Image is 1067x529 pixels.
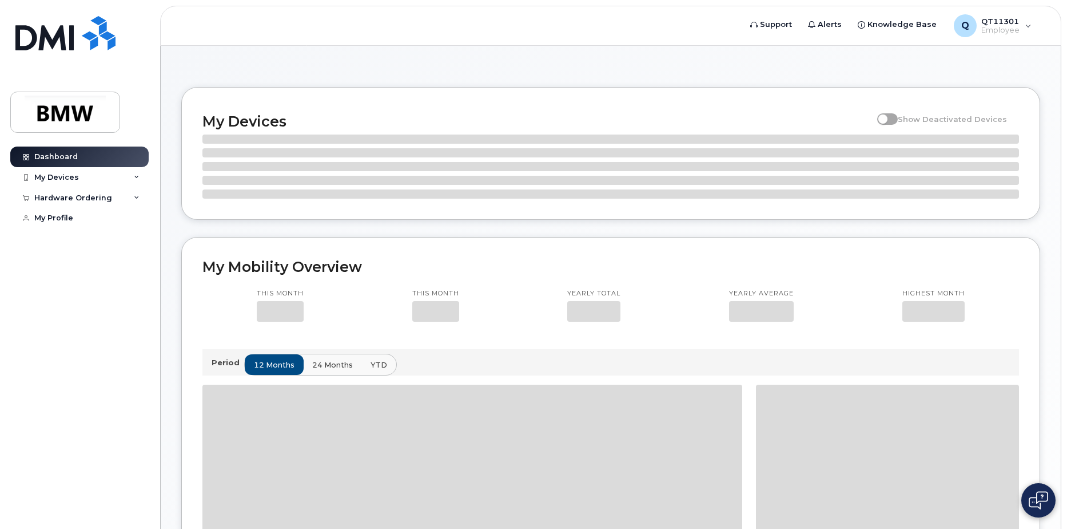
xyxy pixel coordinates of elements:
p: Yearly average [729,289,794,298]
h2: My Mobility Overview [202,258,1019,275]
p: This month [257,289,304,298]
span: YTD [371,360,387,370]
p: Period [212,357,244,368]
p: Highest month [902,289,965,298]
span: Show Deactivated Devices [898,115,1007,124]
span: 24 months [312,360,353,370]
h2: My Devices [202,113,871,130]
p: Yearly total [567,289,620,298]
p: This month [412,289,459,298]
img: Open chat [1029,491,1048,510]
input: Show Deactivated Devices [877,108,886,117]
